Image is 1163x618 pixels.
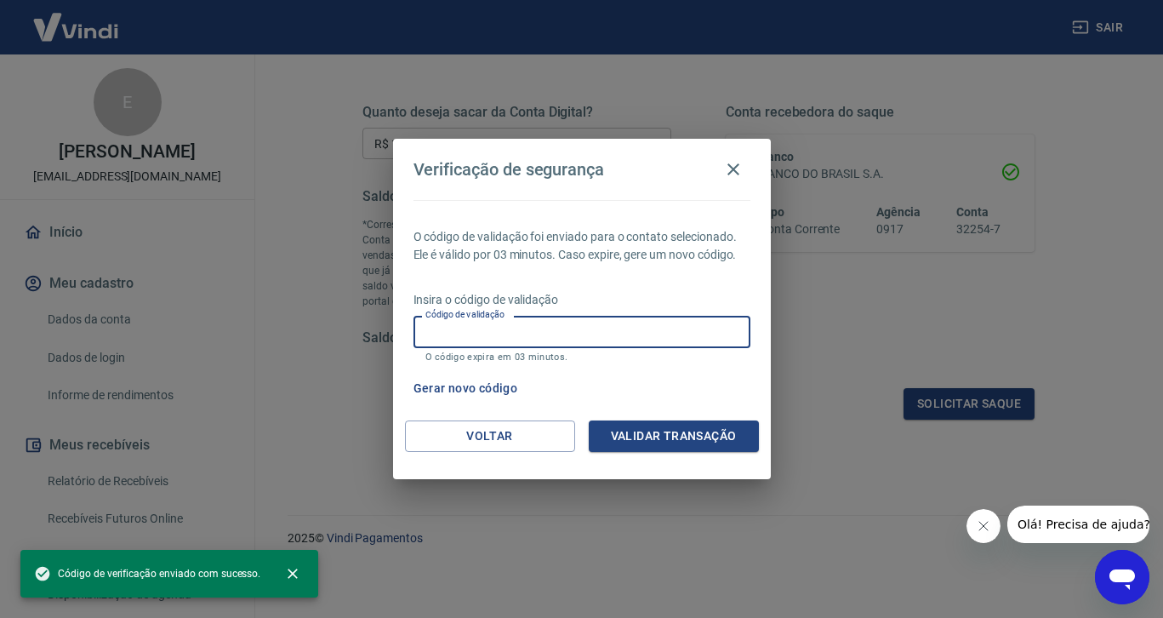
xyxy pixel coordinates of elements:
[10,12,143,26] span: Olá! Precisa de ajuda?
[589,421,759,452] button: Validar transação
[405,421,575,452] button: Voltar
[1095,550,1149,604] iframe: Botão para abrir a janela de mensagens
[1007,506,1149,543] iframe: Mensagem da empresa
[966,509,1001,543] iframe: Fechar mensagem
[34,565,260,582] span: Código de verificação enviado com sucesso.
[407,373,525,404] button: Gerar novo código
[274,555,311,592] button: close
[413,291,750,309] p: Insira o código de validação
[413,228,750,264] p: O código de validação foi enviado para o contato selecionado. Ele é válido por 03 minutos. Caso e...
[425,308,505,321] label: Código de validação
[413,159,605,180] h4: Verificação de segurança
[425,352,738,363] p: O código expira em 03 minutos.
